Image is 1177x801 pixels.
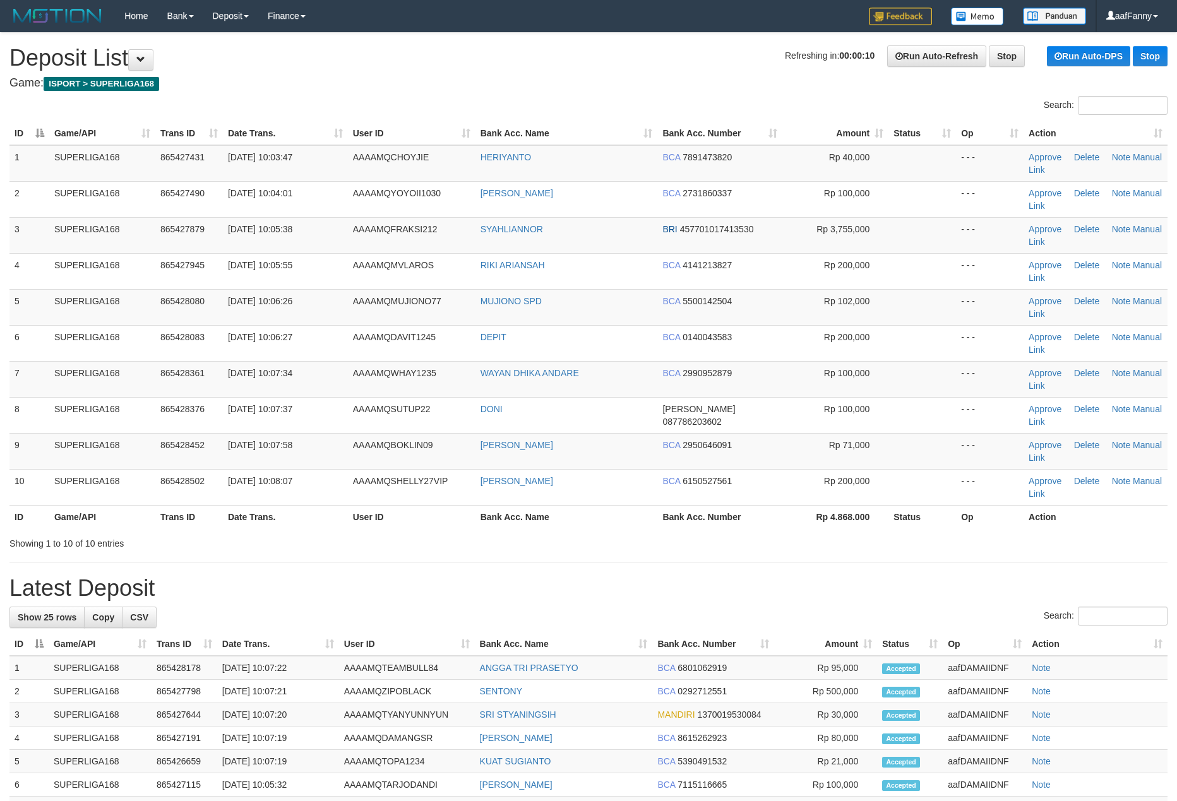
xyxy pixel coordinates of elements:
td: aafDAMAIIDNF [943,656,1027,680]
th: Action: activate to sort column ascending [1024,122,1168,145]
th: Date Trans. [223,505,348,528]
a: Note [1112,404,1131,414]
span: Accepted [882,733,920,744]
th: Status: activate to sort column ascending [877,632,943,656]
td: aafDAMAIIDNF [943,750,1027,773]
a: Manual Link [1029,224,1162,247]
th: Amount: activate to sort column ascending [782,122,888,145]
a: Manual Link [1029,404,1162,427]
th: Game/API: activate to sort column ascending [49,632,152,656]
span: [DATE] 10:08:07 [228,476,292,486]
span: BRI [662,224,677,234]
td: AAAAMQZIPOBLACK [339,680,475,703]
th: Op [956,505,1024,528]
a: SRI STYANINGSIH [480,709,556,720]
span: 865427490 [160,188,205,198]
td: - - - [956,181,1024,217]
td: 9 [9,433,49,469]
a: Note [1032,709,1051,720]
th: ID: activate to sort column descending [9,122,49,145]
span: AAAAMQSUTUP22 [353,404,431,414]
a: Approve [1029,404,1061,414]
a: Approve [1029,476,1061,486]
span: AAAAMQSHELLY27VIP [353,476,448,486]
span: Accepted [882,687,920,697]
a: HERIYANTO [481,152,531,162]
span: [DATE] 10:05:38 [228,224,292,234]
span: Copy 4141213827 to clipboard [683,260,732,270]
span: ISPORT > SUPERLIGA168 [44,77,159,91]
a: [PERSON_NAME] [481,440,553,450]
td: Rp 30,000 [774,703,877,727]
th: Bank Acc. Number [657,505,782,528]
a: Copy [84,607,122,628]
td: 7 [9,361,49,397]
td: - - - [956,253,1024,289]
td: SUPERLIGA168 [49,361,155,397]
span: Copy 6801062919 to clipboard [678,663,727,673]
span: Copy 457701017413530 to clipboard [680,224,754,234]
th: Bank Acc. Name: activate to sort column ascending [475,632,653,656]
th: Game/API: activate to sort column ascending [49,122,155,145]
th: Op: activate to sort column ascending [943,632,1027,656]
a: Note [1032,780,1051,790]
a: Approve [1029,152,1061,162]
td: [DATE] 10:07:19 [217,750,339,773]
span: Rp 200,000 [824,260,869,270]
a: Approve [1029,332,1061,342]
span: AAAAMQBOKLIN09 [353,440,433,450]
td: - - - [956,325,1024,361]
span: Rp 71,000 [829,440,870,450]
a: Manual Link [1029,476,1162,499]
td: 5 [9,750,49,773]
a: Delete [1074,332,1099,342]
img: Button%20Memo.svg [951,8,1004,25]
th: Bank Acc. Name [475,505,658,528]
a: Note [1112,332,1131,342]
span: BCA [657,780,675,790]
td: AAAAMQTOPA1234 [339,750,475,773]
span: 865427879 [160,224,205,234]
a: Delete [1074,260,1099,270]
span: 865428083 [160,332,205,342]
span: Copy 2731860337 to clipboard [683,188,732,198]
th: User ID [348,505,475,528]
a: Manual Link [1029,440,1162,463]
th: Date Trans.: activate to sort column ascending [223,122,348,145]
td: - - - [956,289,1024,325]
span: Accepted [882,780,920,791]
span: Copy 7891473820 to clipboard [683,152,732,162]
a: KUAT SUGIANTO [480,756,551,766]
span: [DATE] 10:05:55 [228,260,292,270]
td: aafDAMAIIDNF [943,680,1027,703]
span: [PERSON_NAME] [662,404,735,414]
a: SYAHLIANNOR [481,224,543,234]
a: Delete [1074,476,1099,486]
th: Amount: activate to sort column ascending [774,632,877,656]
td: [DATE] 10:07:20 [217,703,339,727]
span: Rp 200,000 [824,332,869,342]
td: 865426659 [152,750,217,773]
span: Copy 0292712551 to clipboard [678,686,727,696]
span: Rp 40,000 [829,152,870,162]
img: MOTION_logo.png [9,6,105,25]
td: - - - [956,145,1024,182]
span: 865427945 [160,260,205,270]
td: 1 [9,145,49,182]
a: Delete [1074,188,1099,198]
td: SUPERLIGA168 [49,656,152,680]
td: Rp 21,000 [774,750,877,773]
a: Approve [1029,296,1061,306]
td: 8 [9,397,49,433]
a: Note [1112,188,1131,198]
a: Delete [1074,404,1099,414]
td: SUPERLIGA168 [49,217,155,253]
span: BCA [662,296,680,306]
span: BCA [662,368,680,378]
a: Manual Link [1029,260,1162,283]
span: BCA [662,188,680,198]
td: - - - [956,469,1024,505]
a: Delete [1074,152,1099,162]
a: Note [1112,440,1131,450]
td: 865427115 [152,773,217,797]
